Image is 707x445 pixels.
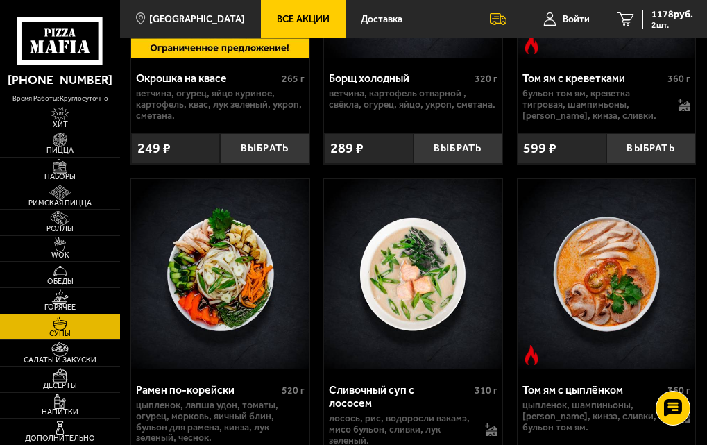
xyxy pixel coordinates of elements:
button: Выбрать [220,133,309,164]
span: 360 г [667,385,690,396]
span: 249 ₽ [137,142,171,156]
span: Доставка [361,15,402,24]
div: Окрошка на квасе [136,72,278,85]
span: 289 ₽ [330,142,364,156]
div: Рамен по-корейски [136,383,278,396]
img: Сливочный суп с лососем [324,179,502,369]
span: 2 шт. [651,21,693,29]
div: Борщ холодный [329,72,471,85]
img: Том ям с цыплёнком [518,179,695,369]
div: Том ям с цыплёнком [522,383,665,396]
p: ветчина, картофель отварной , свёкла, огурец, яйцо, укроп, сметана. [329,88,497,110]
p: бульон том ям, креветка тигровая, шампиньоны, [PERSON_NAME], кинза, сливки. [522,88,671,121]
span: Войти [563,15,590,24]
div: Том ям с креветками [522,72,665,85]
a: Острое блюдоТом ям с цыплёнком [518,179,695,369]
span: 265 г [282,73,305,85]
span: 320 г [475,73,497,85]
span: 360 г [667,73,690,85]
span: 1178 руб. [651,10,693,19]
p: ветчина, огурец, яйцо куриное, картофель, квас, лук зеленый, укроп, сметана. [136,88,305,121]
img: Острое блюдо [521,345,542,366]
p: цыпленок, лапша удон, томаты, огурец, морковь, яичный блин, бульон для рамена, кинза, лук зеленый... [136,400,305,444]
span: 520 г [282,385,305,396]
span: Все Акции [277,15,330,24]
img: Острое блюдо [521,33,542,54]
button: Выбрать [606,133,695,164]
span: 310 г [475,385,497,396]
img: Рамен по-корейски [131,179,309,369]
span: [GEOGRAPHIC_DATA] [149,15,245,24]
button: Выбрать [414,133,502,164]
p: цыпленок, шампиньоны, [PERSON_NAME], кинза, сливки, бульон том ям. [522,400,671,433]
div: Сливочный суп с лососем [329,383,471,410]
span: 599 ₽ [523,142,556,156]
